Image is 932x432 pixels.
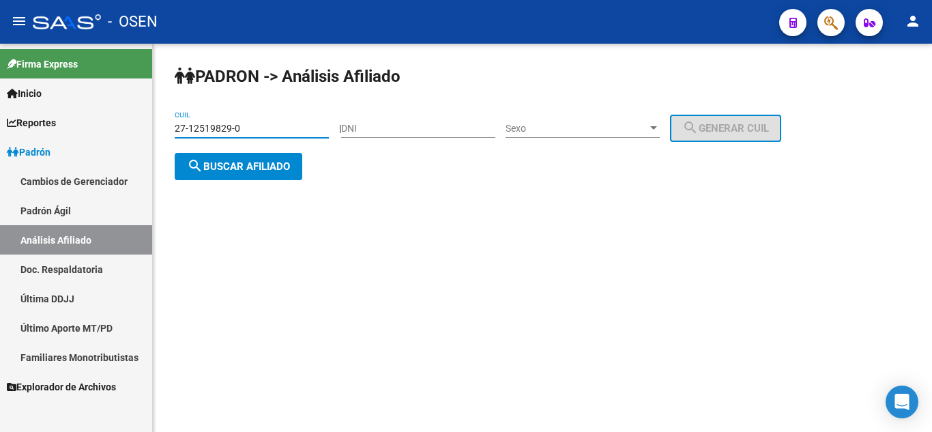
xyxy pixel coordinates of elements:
[7,115,56,130] span: Reportes
[108,7,158,37] span: - OSEN
[7,86,42,101] span: Inicio
[670,115,781,142] button: Generar CUIL
[7,145,50,160] span: Padrón
[175,67,401,86] strong: PADRON -> Análisis Afiliado
[506,123,647,134] span: Sexo
[905,13,921,29] mat-icon: person
[339,123,791,134] div: |
[7,379,116,394] span: Explorador de Archivos
[175,153,302,180] button: Buscar afiliado
[886,386,918,418] div: Open Intercom Messenger
[187,158,203,174] mat-icon: search
[682,122,769,134] span: Generar CUIL
[7,57,78,72] span: Firma Express
[682,119,699,136] mat-icon: search
[187,160,290,173] span: Buscar afiliado
[11,13,27,29] mat-icon: menu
